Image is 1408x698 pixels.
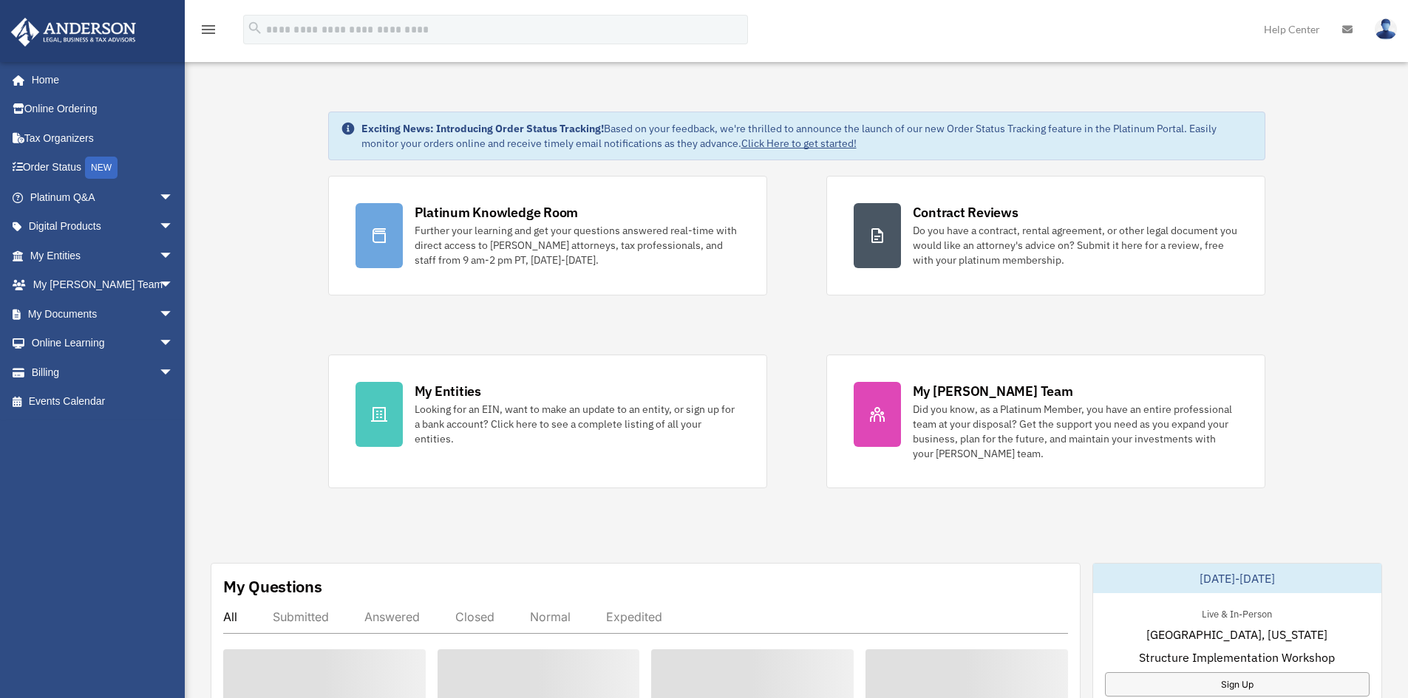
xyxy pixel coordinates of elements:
[455,609,494,624] div: Closed
[159,182,188,213] span: arrow_drop_down
[10,241,196,270] a: My Entitiesarrow_drop_down
[913,203,1018,222] div: Contract Reviews
[159,212,188,242] span: arrow_drop_down
[200,26,217,38] a: menu
[1375,18,1397,40] img: User Pic
[361,122,604,135] strong: Exciting News: Introducing Order Status Tracking!
[913,223,1238,267] div: Do you have a contract, rental agreement, or other legal document you would like an attorney's ad...
[10,299,196,329] a: My Documentsarrow_drop_down
[1146,626,1327,643] span: [GEOGRAPHIC_DATA], [US_STATE]
[273,609,329,624] div: Submitted
[1139,649,1335,666] span: Structure Implementation Workshop
[364,609,420,624] div: Answered
[10,357,196,387] a: Billingarrow_drop_down
[913,402,1238,461] div: Did you know, as a Platinum Member, you have an entire professional team at your disposal? Get th...
[826,176,1265,295] a: Contract Reviews Do you have a contract, rental agreement, or other legal document you would like...
[10,270,196,300] a: My [PERSON_NAME] Teamarrow_drop_down
[826,355,1265,488] a: My [PERSON_NAME] Team Did you know, as a Platinum Member, you have an entire professional team at...
[10,123,196,153] a: Tax Organizers
[223,575,322,598] div: My Questions
[1190,605,1284,620] div: Live & In-Person
[530,609,571,624] div: Normal
[159,270,188,301] span: arrow_drop_down
[85,157,118,179] div: NEW
[200,21,217,38] i: menu
[415,382,481,400] div: My Entities
[159,241,188,271] span: arrow_drop_down
[159,299,188,329] span: arrow_drop_down
[10,65,188,95] a: Home
[10,182,196,212] a: Platinum Q&Aarrow_drop_down
[361,121,1253,151] div: Based on your feedback, we're thrilled to announce the launch of our new Order Status Tracking fe...
[159,329,188,359] span: arrow_drop_down
[223,609,237,624] div: All
[328,355,767,488] a: My Entities Looking for an EIN, want to make an update to an entity, or sign up for a bank accoun...
[415,402,740,446] div: Looking for an EIN, want to make an update to an entity, or sign up for a bank account? Click her...
[10,387,196,417] a: Events Calendar
[1105,672,1370,697] a: Sign Up
[415,203,579,222] div: Platinum Knowledge Room
[247,20,263,36] i: search
[10,212,196,242] a: Digital Productsarrow_drop_down
[606,609,662,624] div: Expedited
[159,357,188,388] span: arrow_drop_down
[10,329,196,358] a: Online Learningarrow_drop_down
[1093,564,1381,593] div: [DATE]-[DATE]
[415,223,740,267] div: Further your learning and get your questions answered real-time with direct access to [PERSON_NAM...
[913,382,1073,400] div: My [PERSON_NAME] Team
[7,18,140,47] img: Anderson Advisors Platinum Portal
[10,95,196,124] a: Online Ordering
[741,137,857,150] a: Click Here to get started!
[10,153,196,183] a: Order StatusNEW
[328,176,767,295] a: Platinum Knowledge Room Further your learning and get your questions answered real-time with dire...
